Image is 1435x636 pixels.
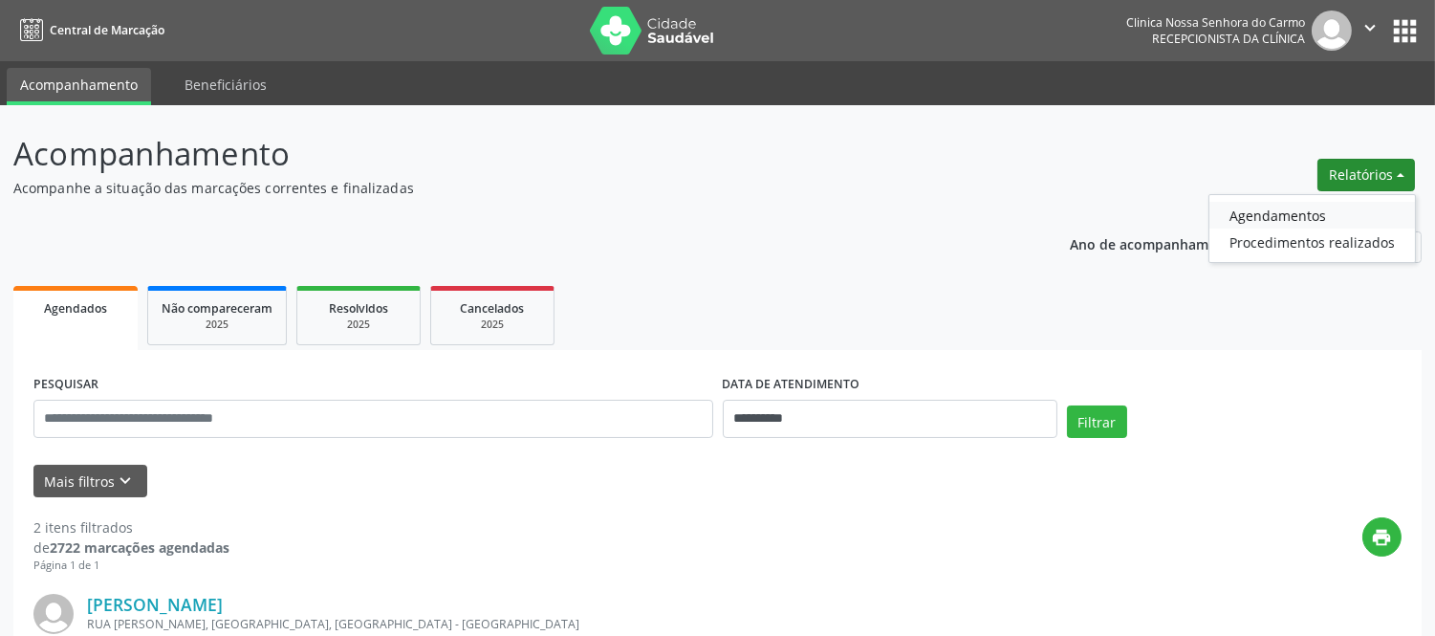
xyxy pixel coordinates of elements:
a: Central de Marcação [13,14,164,46]
p: Ano de acompanhamento [1070,231,1239,255]
ul: Relatórios [1208,194,1416,263]
p: Acompanhamento [13,130,999,178]
button: Mais filtroskeyboard_arrow_down [33,465,147,498]
img: img [1312,11,1352,51]
div: RUA [PERSON_NAME], [GEOGRAPHIC_DATA], [GEOGRAPHIC_DATA] - [GEOGRAPHIC_DATA] [87,616,1115,632]
span: Não compareceram [162,300,272,317]
strong: 2722 marcações agendadas [50,538,229,557]
div: Clinica Nossa Senhora do Carmo [1126,14,1305,31]
span: Recepcionista da clínica [1152,31,1305,47]
span: Agendados [44,300,107,317]
span: Resolvidos [329,300,388,317]
div: 2025 [445,318,540,332]
button:  [1352,11,1388,51]
div: 2 itens filtrados [33,517,229,537]
button: Relatórios [1317,159,1415,191]
div: 2025 [162,318,272,332]
span: Cancelados [461,300,525,317]
button: print [1362,517,1402,557]
button: Filtrar [1067,406,1127,438]
a: [PERSON_NAME] [87,594,223,615]
i: print [1372,527,1393,548]
div: de [33,537,229,558]
a: Acompanhamento [7,68,151,105]
div: 2025 [311,318,406,332]
img: img [33,594,74,634]
label: PESQUISAR [33,370,98,400]
p: Acompanhe a situação das marcações correntes e finalizadas [13,178,999,198]
span: Central de Marcação [50,22,164,38]
i:  [1359,17,1381,38]
a: Agendamentos [1209,202,1415,229]
a: Procedimentos realizados [1209,229,1415,255]
i: keyboard_arrow_down [116,471,137,492]
div: Página 1 de 1 [33,558,229,574]
a: Beneficiários [171,68,280,101]
button: apps [1388,14,1422,48]
label: DATA DE ATENDIMENTO [723,370,860,400]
